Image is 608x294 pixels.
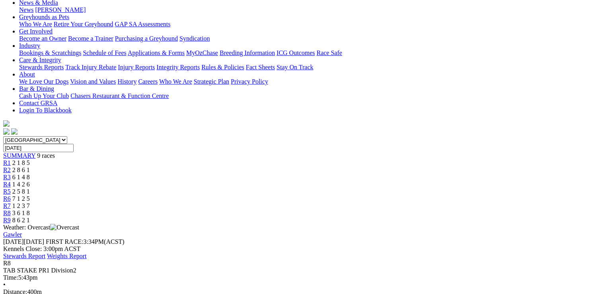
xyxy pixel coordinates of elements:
span: 8 6 2 1 [12,217,30,223]
a: MyOzChase [186,49,218,56]
a: R7 [3,202,11,209]
span: 3 6 1 8 [12,210,30,216]
div: Get Involved [19,35,599,42]
span: 2 8 6 1 [12,167,30,173]
a: R9 [3,217,11,223]
a: Stewards Report [3,253,45,259]
a: Vision and Values [70,78,116,85]
div: Bar & Dining [19,92,599,100]
a: Become an Owner [19,35,66,42]
a: Schedule of Fees [83,49,126,56]
a: SUMMARY [3,152,35,159]
a: Greyhounds as Pets [19,14,69,20]
a: Fact Sheets [246,64,275,71]
a: [PERSON_NAME] [35,6,86,13]
a: Strategic Plan [194,78,229,85]
div: Industry [19,49,599,57]
span: 1 4 2 6 [12,181,30,188]
a: Chasers Restaurant & Function Centre [70,92,169,99]
a: Stay On Track [277,64,313,71]
a: Bar & Dining [19,85,54,92]
a: Retire Your Greyhound [54,21,113,27]
a: R2 [3,167,11,173]
a: Contact GRSA [19,100,57,106]
span: FIRST RACE: [46,238,83,245]
a: Industry [19,42,40,49]
a: R3 [3,174,11,180]
span: [DATE] [3,238,24,245]
a: Care & Integrity [19,57,61,63]
a: Login To Blackbook [19,107,72,114]
img: Overcast [50,224,79,231]
span: [DATE] [3,238,44,245]
a: Purchasing a Greyhound [115,35,178,42]
span: 3:34PM(ACST) [46,238,125,245]
span: • [3,281,6,288]
span: 9 races [37,152,55,159]
a: News [19,6,33,13]
a: ICG Outcomes [277,49,315,56]
div: Greyhounds as Pets [19,21,599,28]
a: Privacy Policy [231,78,268,85]
span: 2 1 8 5 [12,159,30,166]
a: About [19,71,35,78]
a: Careers [138,78,158,85]
a: Rules & Policies [201,64,244,71]
a: Who We Are [159,78,192,85]
a: Gawler [3,231,22,238]
img: facebook.svg [3,128,10,135]
a: Race Safe [316,49,342,56]
span: Time: [3,274,18,281]
span: 7 1 2 5 [12,195,30,202]
a: Integrity Reports [156,64,200,71]
a: Breeding Information [220,49,275,56]
a: Injury Reports [118,64,155,71]
a: R4 [3,181,11,188]
a: Stewards Reports [19,64,64,71]
a: We Love Our Dogs [19,78,68,85]
a: Track Injury Rebate [65,64,116,71]
a: Weights Report [47,253,87,259]
a: Become a Trainer [68,35,113,42]
span: 2 5 8 1 [12,188,30,195]
a: R6 [3,195,11,202]
a: Syndication [179,35,210,42]
a: Applications & Forms [128,49,185,56]
img: twitter.svg [11,128,18,135]
a: GAP SA Assessments [115,21,171,27]
span: R8 [3,260,11,267]
a: Get Involved [19,28,53,35]
div: About [19,78,599,85]
span: 1 2 3 7 [12,202,30,209]
span: 6 1 4 8 [12,174,30,180]
img: logo-grsa-white.png [3,120,10,127]
a: R1 [3,159,11,166]
a: Cash Up Your Club [19,92,69,99]
a: Bookings & Scratchings [19,49,81,56]
a: Who We Are [19,21,52,27]
a: R8 [3,210,11,216]
div: TAB STAKE PR1 Division2 [3,267,599,274]
div: News & Media [19,6,599,14]
div: Care & Integrity [19,64,599,71]
input: Select date [3,144,74,152]
span: Weather: Overcast [3,224,79,231]
div: 5:43pm [3,274,599,281]
a: R5 [3,188,11,195]
div: Kennels Close: 3:00pm ACST [3,245,599,253]
a: History [117,78,136,85]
